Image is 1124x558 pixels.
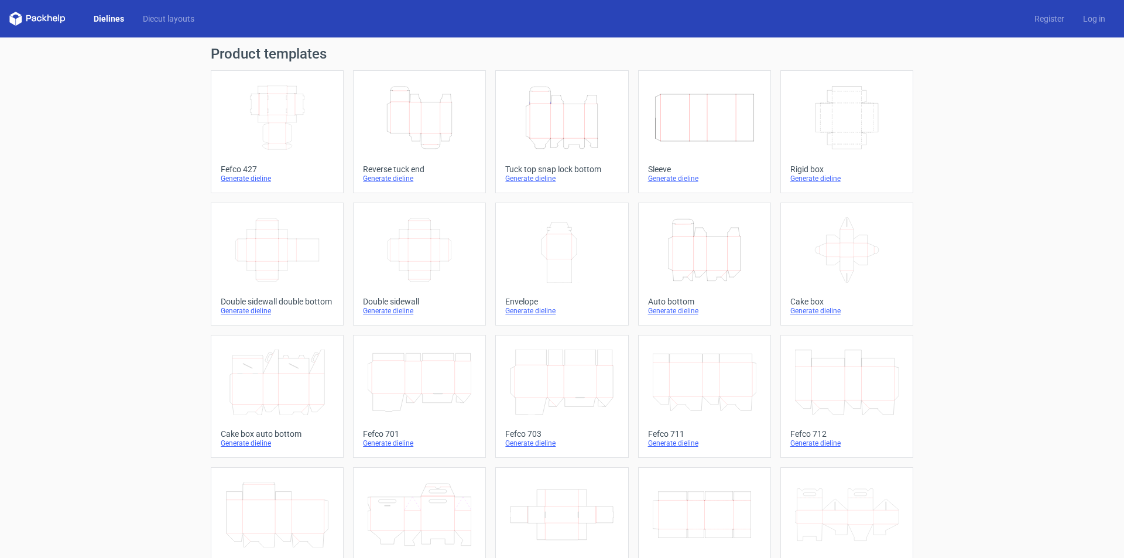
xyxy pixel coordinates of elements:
div: Generate dieline [505,174,618,183]
div: Generate dieline [790,439,903,448]
a: Reverse tuck endGenerate dieline [353,70,486,193]
div: Generate dieline [221,174,334,183]
a: Dielines [84,13,133,25]
div: Generate dieline [790,174,903,183]
div: Fefco 701 [363,429,476,439]
a: Fefco 427Generate dieline [211,70,344,193]
a: Log in [1074,13,1115,25]
a: Rigid boxGenerate dieline [780,70,913,193]
a: Diecut layouts [133,13,204,25]
div: Generate dieline [221,439,334,448]
div: Fefco 427 [221,165,334,174]
a: Cake boxGenerate dieline [780,203,913,326]
div: Tuck top snap lock bottom [505,165,618,174]
div: Reverse tuck end [363,165,476,174]
a: Fefco 703Generate dieline [495,335,628,458]
div: Fefco 703 [505,429,618,439]
div: Generate dieline [363,174,476,183]
a: Double sidewall double bottomGenerate dieline [211,203,344,326]
div: Generate dieline [363,439,476,448]
div: Generate dieline [648,174,761,183]
a: Register [1025,13,1074,25]
div: Double sidewall [363,297,476,306]
div: Generate dieline [221,306,334,316]
div: Generate dieline [790,306,903,316]
div: Cake box [790,297,903,306]
div: Generate dieline [363,306,476,316]
div: Cake box auto bottom [221,429,334,439]
div: Double sidewall double bottom [221,297,334,306]
a: EnvelopeGenerate dieline [495,203,628,326]
a: Double sidewallGenerate dieline [353,203,486,326]
div: Rigid box [790,165,903,174]
a: Fefco 712Generate dieline [780,335,913,458]
div: Envelope [505,297,618,306]
a: Fefco 711Generate dieline [638,335,771,458]
a: Tuck top snap lock bottomGenerate dieline [495,70,628,193]
h1: Product templates [211,47,913,61]
div: Sleeve [648,165,761,174]
div: Generate dieline [648,439,761,448]
div: Generate dieline [505,439,618,448]
a: Fefco 701Generate dieline [353,335,486,458]
div: Fefco 712 [790,429,903,439]
div: Auto bottom [648,297,761,306]
a: Auto bottomGenerate dieline [638,203,771,326]
div: Generate dieline [505,306,618,316]
a: Cake box auto bottomGenerate dieline [211,335,344,458]
a: SleeveGenerate dieline [638,70,771,193]
div: Fefco 711 [648,429,761,439]
div: Generate dieline [648,306,761,316]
